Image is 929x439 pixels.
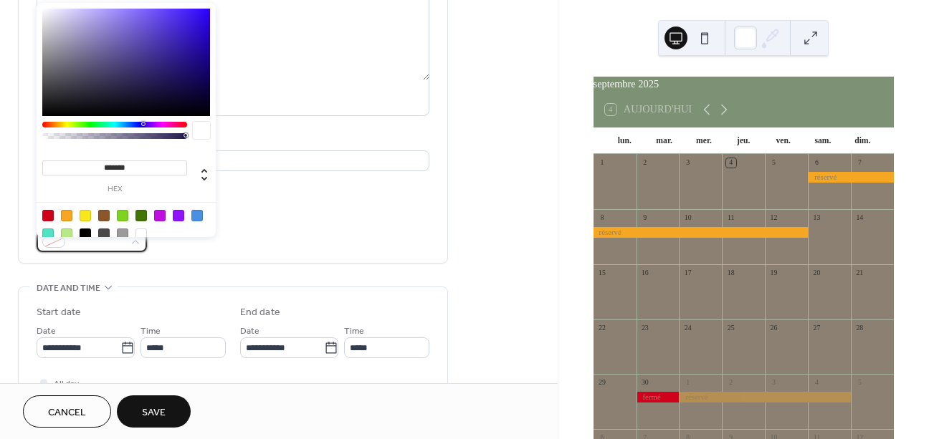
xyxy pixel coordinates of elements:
div: 2 [726,378,736,388]
div: 5 [769,158,779,168]
div: fermé [637,392,680,402]
div: 4 [812,378,822,388]
div: 18 [726,268,736,278]
div: 21 [854,268,864,278]
div: 17 [683,268,693,278]
div: septembre 2025 [594,77,894,92]
div: mer. [684,127,723,155]
div: jeu. [724,127,763,155]
div: #B8E986 [61,228,72,240]
div: dim. [843,127,882,155]
div: 15 [597,268,607,278]
div: mar. [644,127,684,155]
div: #F8E71C [80,210,91,221]
div: 16 [640,268,650,278]
div: 8 [597,213,607,223]
div: lun. [605,127,644,155]
div: Location [37,133,427,148]
div: 25 [726,323,736,333]
button: Save [117,395,191,428]
div: #F5A623 [61,210,72,221]
div: #000000 [80,228,91,240]
span: Date and time [37,281,100,296]
div: #9013FE [173,210,184,221]
div: 1 [683,378,693,388]
span: Time [344,324,364,339]
div: réservé [808,172,894,183]
div: #8B572A [98,210,110,221]
div: 19 [769,268,779,278]
div: 9 [640,213,650,223]
div: 3 [683,158,693,168]
div: #4A4A4A [98,228,110,240]
div: 22 [597,323,607,333]
div: End date [240,305,280,320]
div: #7ED321 [117,210,128,221]
div: 26 [769,323,779,333]
div: #FFFFFF [135,228,147,240]
div: 29 [597,378,607,388]
div: 1 [597,158,607,168]
div: 10 [683,213,693,223]
div: #D0021B [42,210,54,221]
div: 2 [640,158,650,168]
div: 12 [769,213,779,223]
div: 4 [726,158,736,168]
div: 14 [854,213,864,223]
div: Start date [37,305,81,320]
label: hex [42,185,187,193]
div: 6 [812,158,822,168]
div: #BD10E0 [154,210,166,221]
div: 27 [812,323,822,333]
span: Cancel [48,405,86,420]
div: 30 [640,378,650,388]
div: 13 [812,213,822,223]
div: 24 [683,323,693,333]
div: sam. [803,127,842,155]
div: 7 [854,158,864,168]
div: 11 [726,213,736,223]
div: #50E3C2 [42,228,54,240]
div: ven. [763,127,803,155]
span: Time [140,324,161,339]
span: Save [142,405,166,420]
div: réservé [594,227,809,238]
div: 5 [854,378,864,388]
span: Date [37,324,56,339]
div: #9B9B9B [117,228,128,240]
div: 3 [769,378,779,388]
span: All day [54,377,79,392]
div: 23 [640,323,650,333]
div: #4A90E2 [191,210,203,221]
div: réservé [679,392,851,402]
span: Date [240,324,259,339]
button: Cancel [23,395,111,428]
div: 28 [854,323,864,333]
div: #417505 [135,210,147,221]
div: 20 [812,268,822,278]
